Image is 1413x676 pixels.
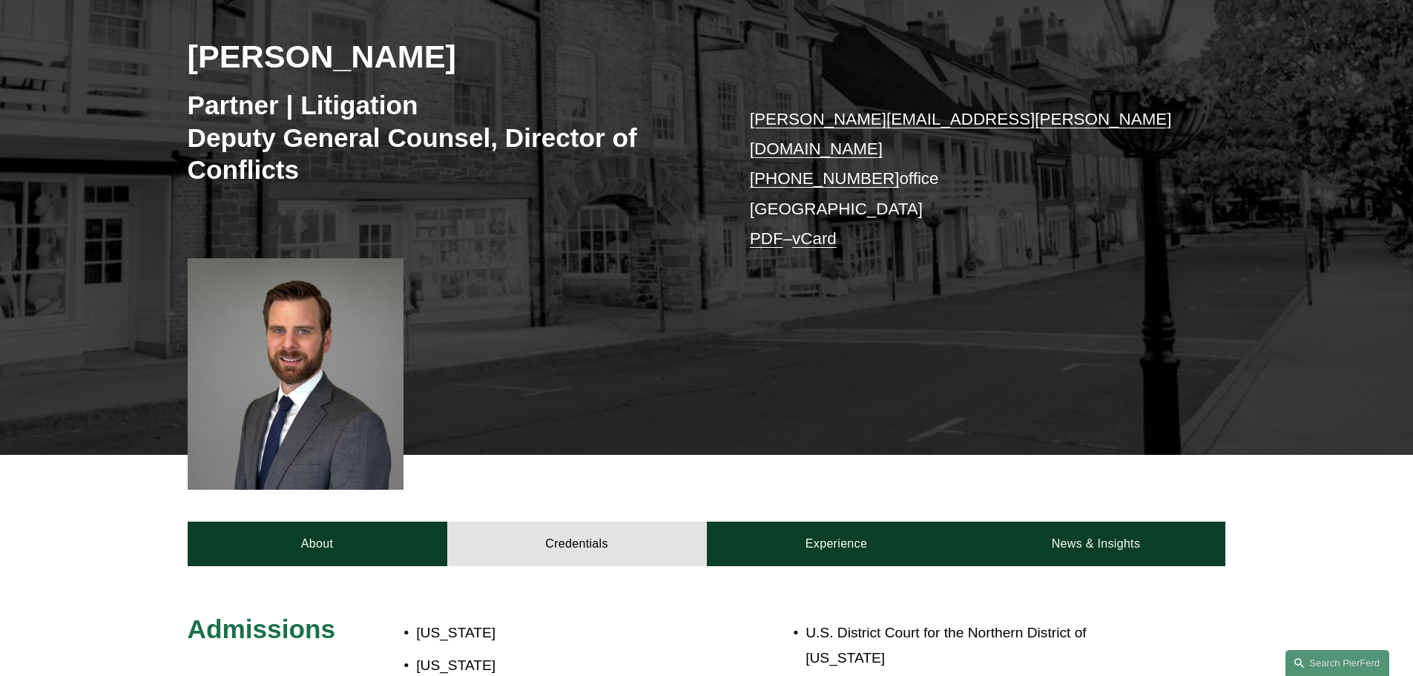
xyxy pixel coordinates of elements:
[188,89,707,186] h3: Partner | Litigation Deputy General Counsel, Director of Conflicts
[188,522,447,566] a: About
[188,37,707,76] h2: [PERSON_NAME]
[750,105,1182,255] p: office [GEOGRAPHIC_DATA] –
[1285,650,1389,676] a: Search this site
[188,614,335,643] span: Admissions
[416,620,706,646] p: [US_STATE]
[447,522,707,566] a: Credentials
[792,229,837,248] a: vCard
[750,110,1172,158] a: [PERSON_NAME][EMAIL_ADDRESS][PERSON_NAME][DOMAIN_NAME]
[806,620,1139,672] p: U.S. District Court for the Northern District of [US_STATE]
[966,522,1225,566] a: News & Insights
[750,169,900,188] a: [PHONE_NUMBER]
[750,229,783,248] a: PDF
[707,522,966,566] a: Experience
